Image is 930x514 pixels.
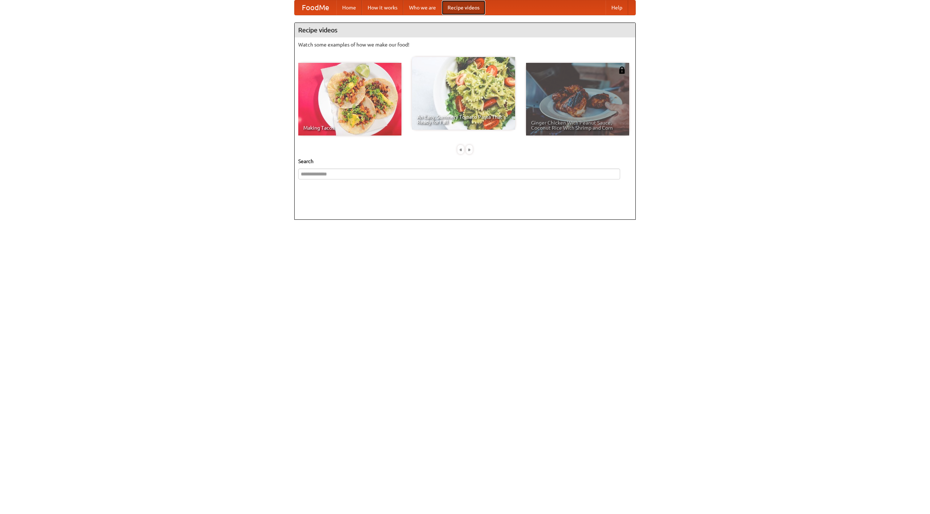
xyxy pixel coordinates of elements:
a: FoodMe [295,0,336,15]
h5: Search [298,158,632,165]
div: » [466,145,473,154]
a: How it works [362,0,403,15]
h4: Recipe videos [295,23,635,37]
a: Who we are [403,0,442,15]
a: Help [606,0,628,15]
a: Recipe videos [442,0,485,15]
span: An Easy, Summery Tomato Pasta That's Ready for Fall [417,114,510,125]
span: Making Tacos [303,125,396,130]
p: Watch some examples of how we make our food! [298,41,632,48]
img: 483408.png [618,66,626,74]
div: « [457,145,464,154]
a: Home [336,0,362,15]
a: An Easy, Summery Tomato Pasta That's Ready for Fall [412,57,515,130]
a: Making Tacos [298,63,401,135]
